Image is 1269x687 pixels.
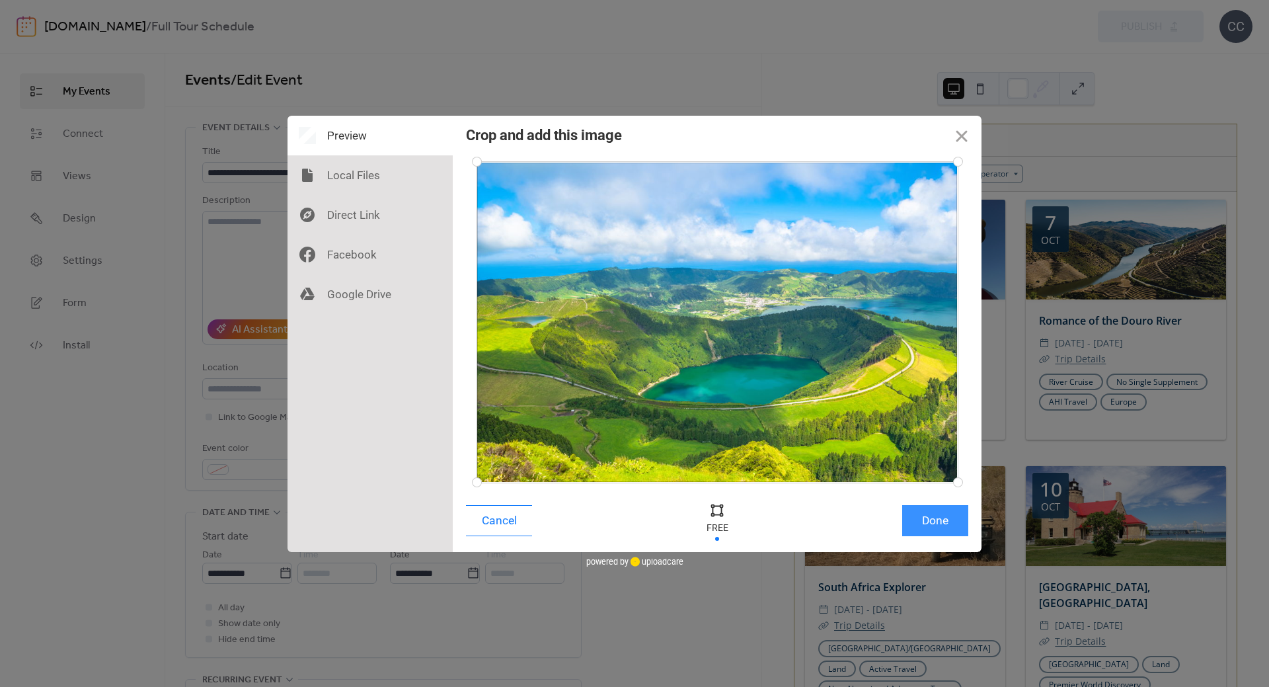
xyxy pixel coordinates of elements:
[942,116,981,155] button: Close
[288,274,453,314] div: Google Drive
[288,235,453,274] div: Facebook
[466,505,532,536] button: Cancel
[586,552,683,572] div: powered by
[466,127,622,143] div: Crop and add this image
[902,505,968,536] button: Done
[629,557,683,567] a: uploadcare
[288,195,453,235] div: Direct Link
[288,116,453,155] div: Preview
[288,155,453,195] div: Local Files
